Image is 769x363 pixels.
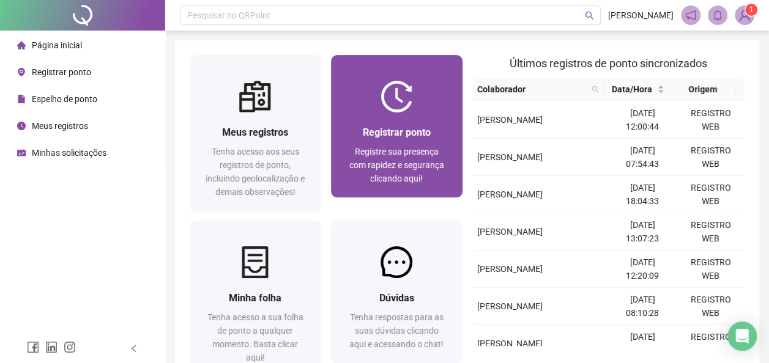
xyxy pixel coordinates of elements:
a: Registrar pontoRegistre sua presença com rapidez e segurança clicando aqui! [331,55,463,197]
th: Data/Hora [604,78,670,101]
span: search [585,11,594,20]
span: Tenha respostas para as suas dúvidas clicando aqui e acessando o chat! [349,312,444,349]
span: Registre sua presença com rapidez e segurança clicando aqui! [349,147,444,183]
sup: Atualize o seu contato no menu Meus Dados [745,4,757,16]
td: [DATE] 13:07:23 [608,213,676,251]
span: Minha folha [229,292,281,304]
span: Data/Hora [609,82,655,96]
span: schedule [17,148,26,157]
span: Meus registros [32,121,88,131]
span: home [17,41,26,50]
div: Open Intercom Messenger [727,321,757,351]
a: Meus registrosTenha acesso aos seus registros de ponto, incluindo geolocalização e demais observa... [190,55,321,211]
span: [PERSON_NAME] [477,115,543,125]
span: search [589,80,601,98]
span: instagram [64,341,76,353]
span: Tenha acesso aos seus registros de ponto, incluindo geolocalização e demais observações! [206,147,305,197]
span: left [130,344,138,353]
td: REGISTRO WEB [677,325,745,362]
span: [PERSON_NAME] [477,189,543,199]
a: DúvidasTenha respostas para as suas dúvidas clicando aqui e acessando o chat! [331,221,463,363]
span: 1 [749,5,754,14]
span: bell [712,10,723,21]
span: Minhas solicitações [32,148,106,158]
td: [DATE] 07:54:43 [608,139,676,176]
span: [PERSON_NAME] [477,301,543,311]
span: Colaborador [477,82,587,96]
span: Registrar ponto [32,67,91,77]
td: REGISTRO WEB [677,139,745,176]
span: [PERSON_NAME] [608,9,674,22]
span: facebook [27,341,39,353]
img: 93987 [735,6,754,24]
span: Últimos registros de ponto sincronizados [510,57,707,70]
span: search [592,86,599,93]
span: clock-circle [17,122,26,130]
span: Espelho de ponto [32,94,97,104]
span: notification [685,10,696,21]
span: file [17,95,26,103]
td: [DATE] 12:00:44 [608,101,676,139]
span: [PERSON_NAME] [477,227,543,237]
td: REGISTRO WEB [677,213,745,251]
span: Tenha acesso a sua folha de ponto a qualquer momento. Basta clicar aqui! [207,312,303,362]
span: [PERSON_NAME] [477,152,543,162]
span: Página inicial [32,40,82,50]
td: [DATE] 16:59:41 [608,325,676,362]
td: REGISTRO WEB [677,101,745,139]
th: Origem [669,78,735,101]
span: [PERSON_NAME] [477,264,543,274]
td: REGISTRO WEB [677,176,745,213]
span: linkedin [45,341,58,353]
td: [DATE] 18:04:33 [608,176,676,213]
td: [DATE] 08:10:28 [608,288,676,325]
span: [PERSON_NAME] [477,339,543,348]
td: REGISTRO WEB [677,251,745,288]
span: environment [17,68,26,76]
span: Registrar ponto [363,127,431,138]
td: REGISTRO WEB [677,288,745,325]
td: [DATE] 12:20:09 [608,251,676,288]
span: Meus registros [222,127,288,138]
span: Dúvidas [379,292,414,304]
